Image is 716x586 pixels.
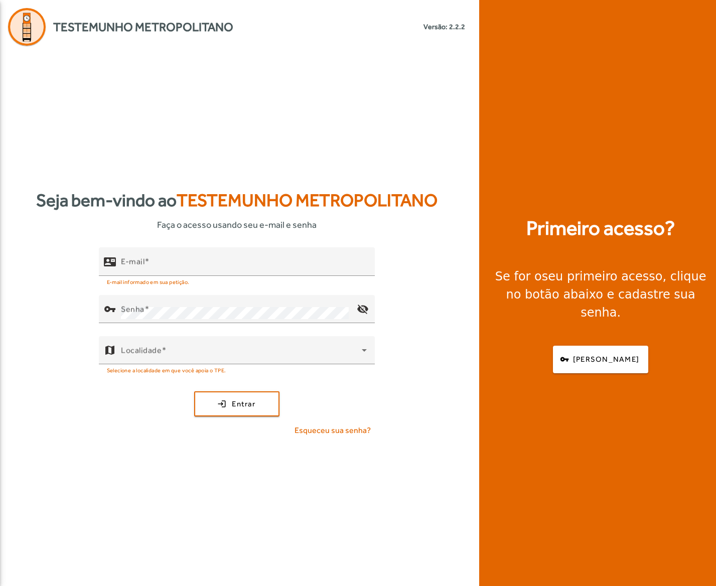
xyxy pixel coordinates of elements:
[104,344,116,356] mat-icon: map
[104,255,116,267] mat-icon: contact_mail
[121,304,145,314] mat-label: Senha
[295,424,371,436] span: Esqueceu sua senha?
[573,354,639,365] span: [PERSON_NAME]
[121,345,162,355] mat-label: Localidade
[121,256,145,266] mat-label: E-mail
[553,346,648,373] button: [PERSON_NAME]
[542,269,663,283] strong: seu primeiro acesso
[36,187,438,214] strong: Seja bem-vindo ao
[423,22,465,32] small: Versão: 2.2.2
[107,276,190,287] mat-hint: E-mail informado em sua petição.
[107,364,226,375] mat-hint: Selecione a localidade em que você apoia o TPE.
[194,391,279,416] button: Entrar
[8,8,46,46] img: Logo Agenda
[232,398,255,410] span: Entrar
[491,267,710,322] div: Se for o , clique no botão abaixo e cadastre sua senha.
[104,303,116,315] mat-icon: vpn_key
[351,297,375,321] mat-icon: visibility_off
[177,190,438,210] span: Testemunho Metropolitano
[53,18,233,36] span: Testemunho Metropolitano
[526,213,675,243] strong: Primeiro acesso?
[157,218,317,231] span: Faça o acesso usando seu e-mail e senha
